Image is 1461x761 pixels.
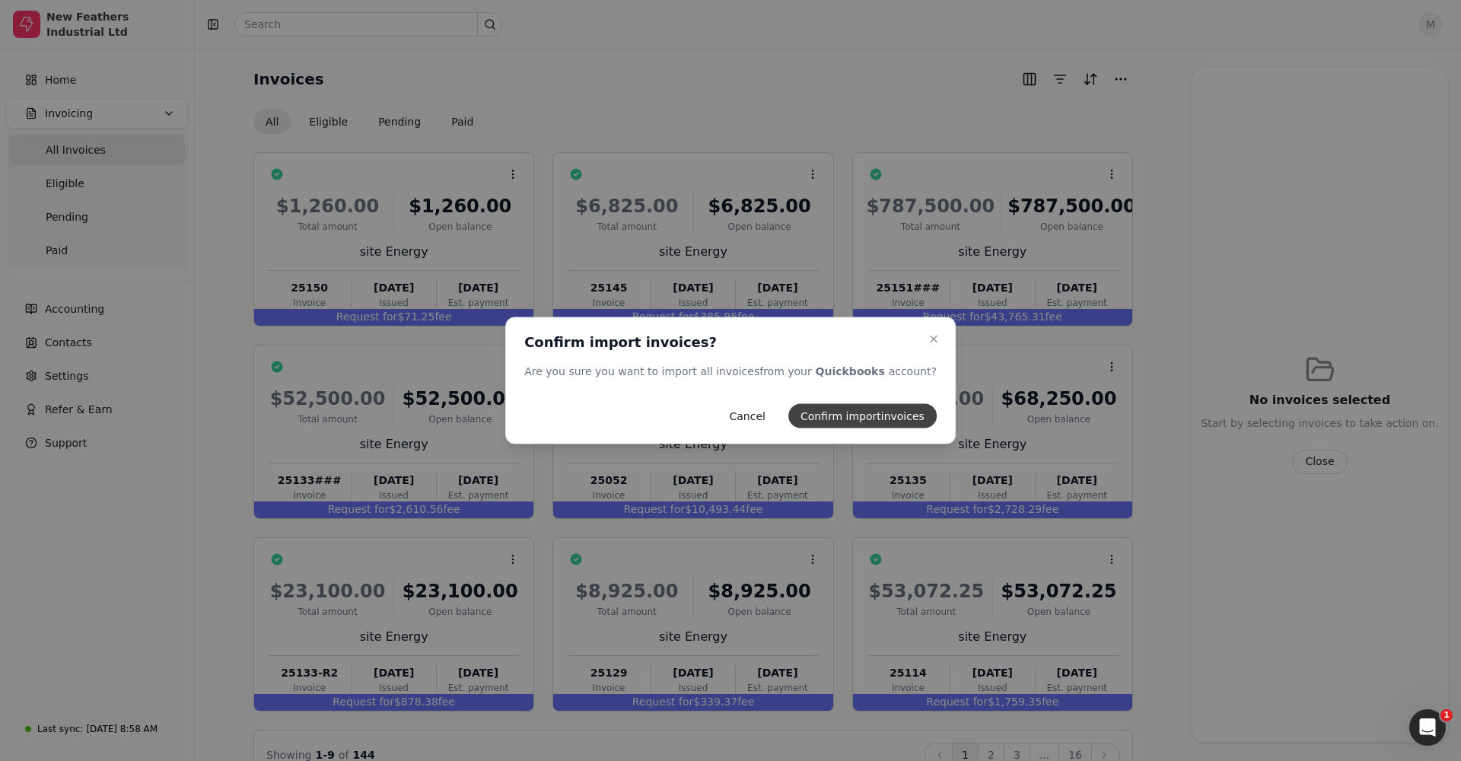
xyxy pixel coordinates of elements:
[717,404,777,428] button: Cancel
[524,333,717,352] h2: Confirm import invoices?
[524,364,937,380] div: Are you sure you want to import all invoices from your account?
[1440,709,1453,721] span: 1
[812,365,889,377] span: Quickbooks
[788,404,937,428] button: Confirm importinvoices
[1409,709,1446,746] iframe: Intercom live chat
